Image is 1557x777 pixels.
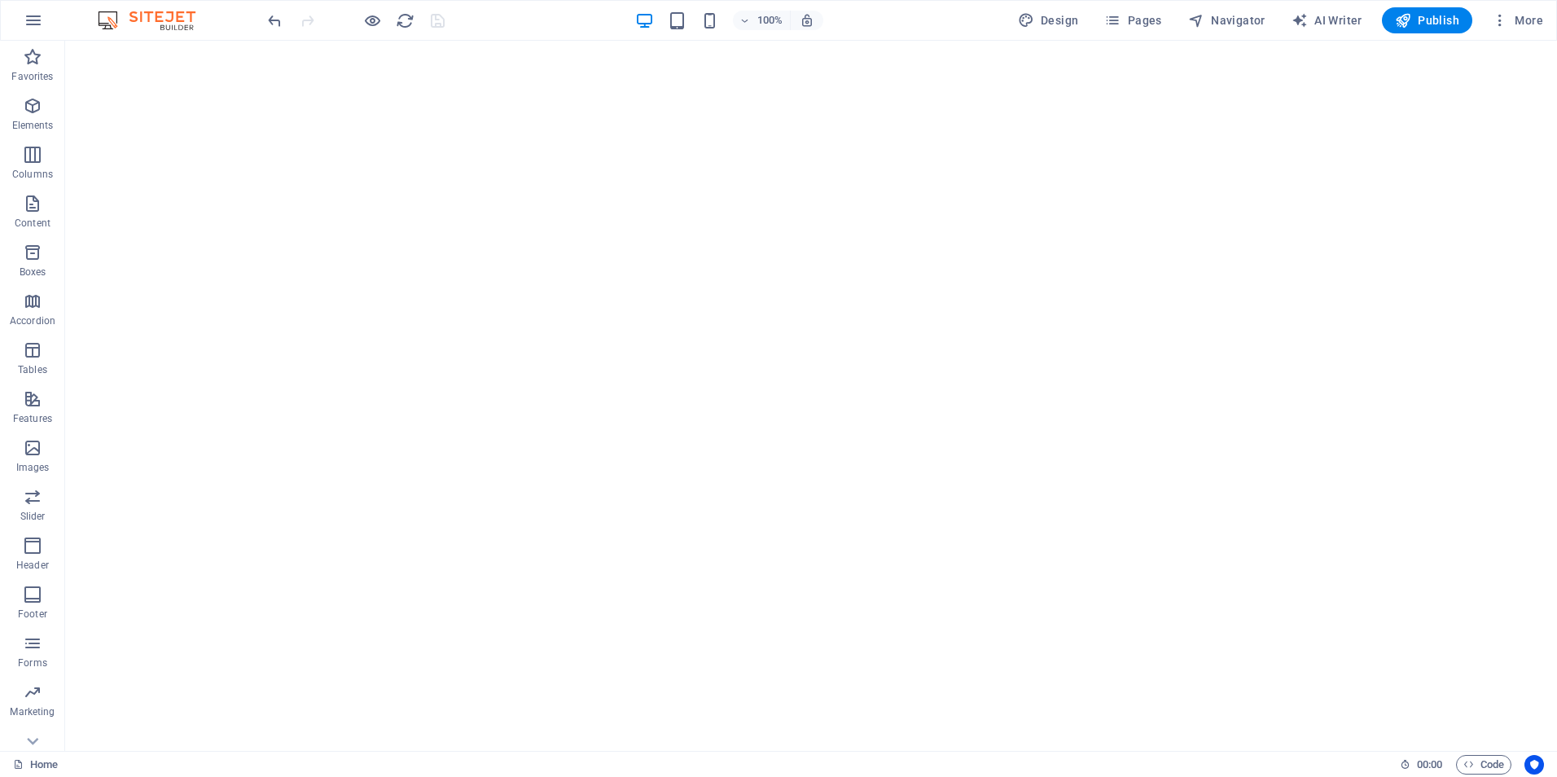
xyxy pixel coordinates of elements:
button: undo [265,11,284,30]
button: More [1485,7,1550,33]
p: Columns [12,168,53,181]
p: Marketing [10,705,55,718]
span: Code [1463,755,1504,775]
button: reload [395,11,414,30]
span: Navigator [1188,12,1265,29]
button: Navigator [1182,7,1272,33]
p: Header [16,559,49,572]
button: Publish [1382,7,1472,33]
button: Code [1456,755,1511,775]
p: Forms [18,656,47,669]
button: AI Writer [1285,7,1369,33]
i: Reload page [396,11,414,30]
p: Boxes [20,266,46,279]
span: Pages [1104,12,1161,29]
p: Footer [18,608,47,621]
i: Undo: Change text (Ctrl+Z) [265,11,284,30]
p: Images [16,461,50,474]
p: Features [13,412,52,425]
p: Accordion [10,314,55,327]
h6: 100% [757,11,783,30]
p: Slider [20,510,46,523]
span: : [1428,758,1431,770]
p: Tables [18,363,47,376]
button: 100% [733,11,791,30]
p: Content [15,217,50,230]
h6: Session time [1400,755,1443,775]
img: Editor Logo [94,11,216,30]
button: Usercentrics [1524,755,1544,775]
span: Publish [1395,12,1459,29]
p: Elements [12,119,54,132]
span: More [1492,12,1543,29]
p: Favorites [11,70,53,83]
span: AI Writer [1292,12,1362,29]
span: Design [1018,12,1079,29]
button: Pages [1098,7,1168,33]
a: Click to cancel selection. Double-click to open Pages [13,755,58,775]
i: On resize automatically adjust zoom level to fit chosen device. [800,13,814,28]
span: 00 00 [1417,755,1442,775]
button: Design [1011,7,1086,33]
